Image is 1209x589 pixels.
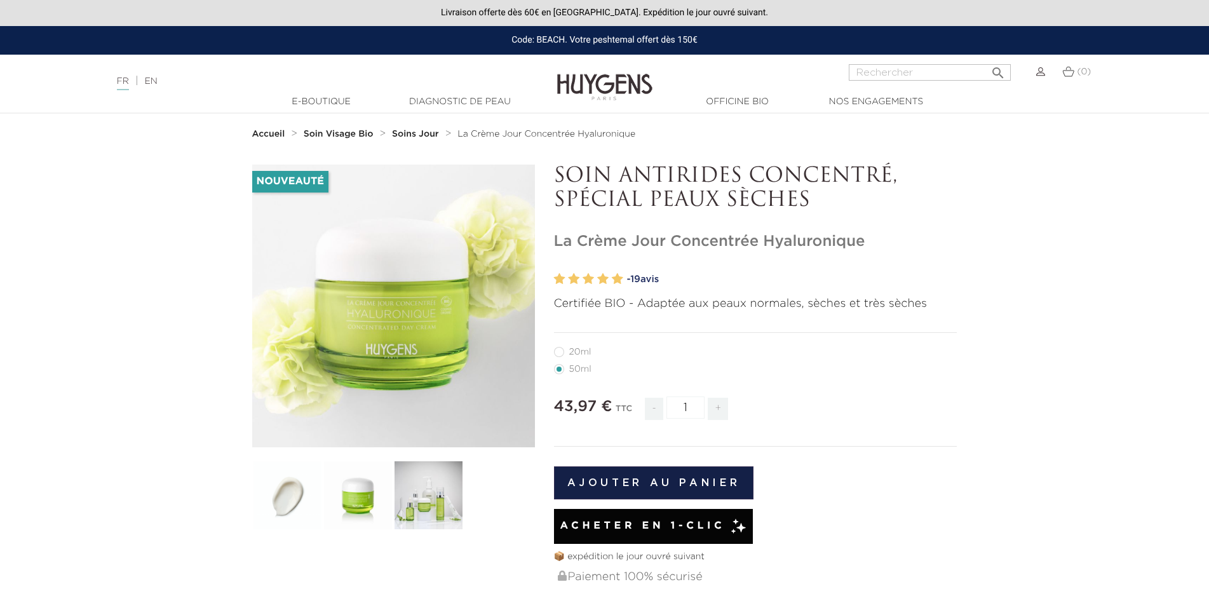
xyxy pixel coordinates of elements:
[813,95,940,109] a: Nos engagements
[554,364,607,374] label: 50ml
[392,129,442,139] a: Soins Jour
[252,130,285,139] strong: Accueil
[666,396,705,419] input: Quantité
[554,399,612,414] span: 43,97 €
[554,165,957,213] p: SOIN ANTIRIDES CONCENTRÉ, SPÉCIAL PEAUX SÈCHES
[674,95,801,109] a: Officine Bio
[457,129,635,139] a: La Crème Jour Concentrée Hyaluronique
[252,171,328,193] li: Nouveauté
[849,64,1011,81] input: Rechercher
[627,270,957,289] a: -19avis
[111,74,494,89] div: |
[645,398,663,420] span: -
[554,347,607,357] label: 20ml
[557,53,652,102] img: Huygens
[554,550,957,564] p: 📦 expédition le jour ouvré suivant
[252,129,288,139] a: Accueil
[457,130,635,139] span: La Crème Jour Concentrée Hyaluronique
[554,270,565,288] label: 1
[558,571,567,581] img: Paiement 100% sécurisé
[1077,67,1091,76] span: (0)
[117,77,129,90] a: FR
[304,129,377,139] a: Soin Visage Bio
[396,95,523,109] a: Diagnostic de peau
[554,233,957,251] h1: La Crème Jour Concentrée Hyaluronique
[616,395,632,430] div: TTC
[630,274,640,284] span: 19
[708,398,728,420] span: +
[304,130,374,139] strong: Soin Visage Bio
[568,270,579,288] label: 2
[392,130,439,139] strong: Soins Jour
[583,270,594,288] label: 3
[990,62,1006,77] i: 
[597,270,609,288] label: 4
[258,95,385,109] a: E-Boutique
[612,270,623,288] label: 5
[554,466,754,499] button: Ajouter au panier
[987,60,1010,78] button: 
[144,77,157,86] a: EN
[554,295,957,313] p: Certifiée BIO - Adaptée aux peaux normales, sèches et très sèches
